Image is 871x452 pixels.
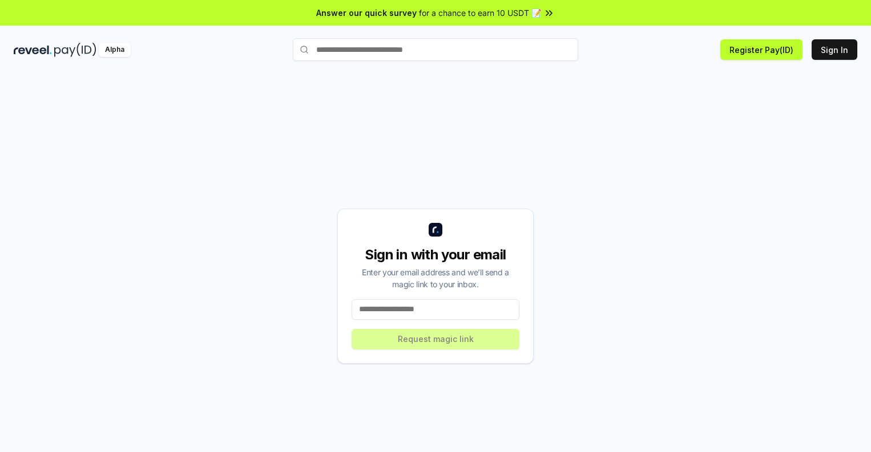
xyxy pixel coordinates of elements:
img: logo_small [429,223,442,237]
button: Register Pay(ID) [720,39,803,60]
div: Enter your email address and we’ll send a magic link to your inbox. [352,266,519,290]
button: Sign In [812,39,857,60]
img: reveel_dark [14,43,52,57]
span: for a chance to earn 10 USDT 📝 [419,7,541,19]
img: pay_id [54,43,96,57]
div: Sign in with your email [352,246,519,264]
span: Answer our quick survey [316,7,417,19]
div: Alpha [99,43,131,57]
